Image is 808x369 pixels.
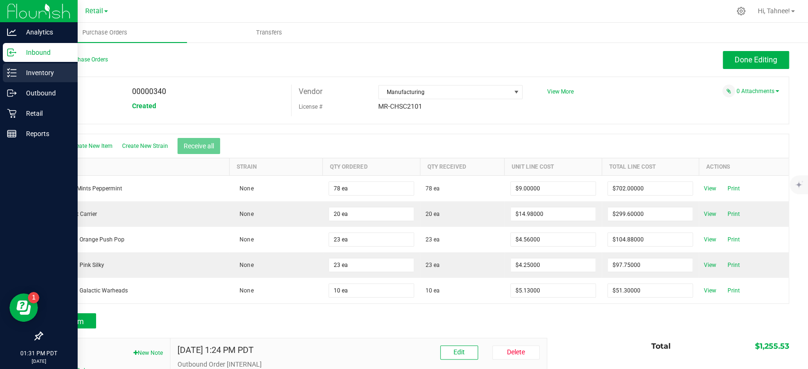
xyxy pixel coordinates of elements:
span: None [235,211,253,217]
input: 0 ea [329,258,414,272]
div: Manage settings [735,7,747,16]
label: License # [299,100,322,114]
span: View [700,285,719,296]
span: Create New Strain [122,143,168,149]
span: 78 ea [426,184,440,193]
span: Delete [507,348,525,356]
a: 0 Attachments [737,88,779,94]
th: Total Line Cost [602,158,699,175]
span: View [700,208,719,220]
p: Analytics [17,26,73,38]
input: 0 ea [329,182,414,195]
label: Vendor [299,85,322,99]
p: 01:31 PM PDT [4,349,73,358]
span: Done Editing [735,55,777,64]
span: None [235,262,253,268]
h4: [DATE] 1:24 PM PDT [178,345,254,355]
span: View [700,259,719,271]
th: Item [43,158,230,175]
span: 20 ea [426,210,440,218]
span: Purchase Orders [70,28,140,37]
button: Edit [440,345,478,360]
inline-svg: Outbound [7,88,17,98]
inline-svg: Retail [7,109,17,118]
input: $0.00000 [511,182,595,195]
input: $0.00000 [608,258,693,272]
div: MM Flight Carrier [48,210,224,218]
p: Reports [17,128,73,139]
span: Print [724,259,743,271]
p: Inventory [17,67,73,78]
span: Print [724,234,743,245]
div: MM Gram Orange Push Pop [48,235,224,244]
a: Purchase Orders [23,23,187,43]
span: Edit [453,348,465,356]
span: None [235,287,253,294]
inline-svg: Inbound [7,48,17,57]
a: Transfers [187,23,351,43]
span: Create New Item [71,143,113,149]
iframe: Resource center unread badge [28,292,39,303]
div: MM Gram Pink Silky [48,261,224,269]
span: Transfers [243,28,295,37]
input: $0.00000 [511,233,595,246]
span: None [235,236,253,243]
input: $0.00000 [608,182,693,195]
div: MM THC Mints Peppermint [48,184,224,193]
span: 10 ea [426,286,440,295]
input: $0.00000 [511,258,595,272]
span: None [235,185,253,192]
p: Retail [17,108,73,119]
span: 23 ea [426,261,440,269]
span: 23 ea [426,235,440,244]
span: Manufacturing [379,86,511,99]
span: MR-CHSC2101 [378,103,422,110]
div: MM Gram Galactic Warheads [48,286,224,295]
inline-svg: Reports [7,129,17,138]
span: Created [132,102,156,110]
th: Actions [699,158,789,175]
p: Outbound [17,87,73,99]
span: Print [724,183,743,194]
span: Total [651,342,671,351]
th: Qty Ordered [323,158,420,175]
p: [DATE] [4,358,73,365]
span: Print [724,208,743,220]
iframe: Resource center [9,293,38,322]
input: $0.00000 [511,284,595,297]
span: 00000340 [132,87,166,96]
th: Qty Received [420,158,505,175]
th: Strain [229,158,322,175]
span: View [700,183,719,194]
input: $0.00000 [608,233,693,246]
span: Print [724,285,743,296]
th: Unit Line Cost [505,158,602,175]
input: $0.00000 [511,207,595,221]
inline-svg: Inventory [7,68,17,77]
a: View More [547,88,573,95]
span: Retail [85,7,103,15]
input: 0 ea [329,284,414,297]
span: Notes [49,345,163,357]
input: 0 ea [329,233,414,246]
input: 0 ea [329,207,414,221]
inline-svg: Analytics [7,27,17,37]
button: New Note [133,349,163,357]
span: View [700,234,719,245]
p: Inbound [17,47,73,58]
button: Receive all [178,138,220,154]
button: Done Editing [723,51,789,69]
span: Hi, Tahnee! [758,7,790,15]
span: $1,255.53 [755,342,789,351]
button: Delete [492,345,540,360]
span: Attach a document [722,85,735,97]
input: $0.00000 [608,207,693,221]
input: $0.00000 [608,284,693,297]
